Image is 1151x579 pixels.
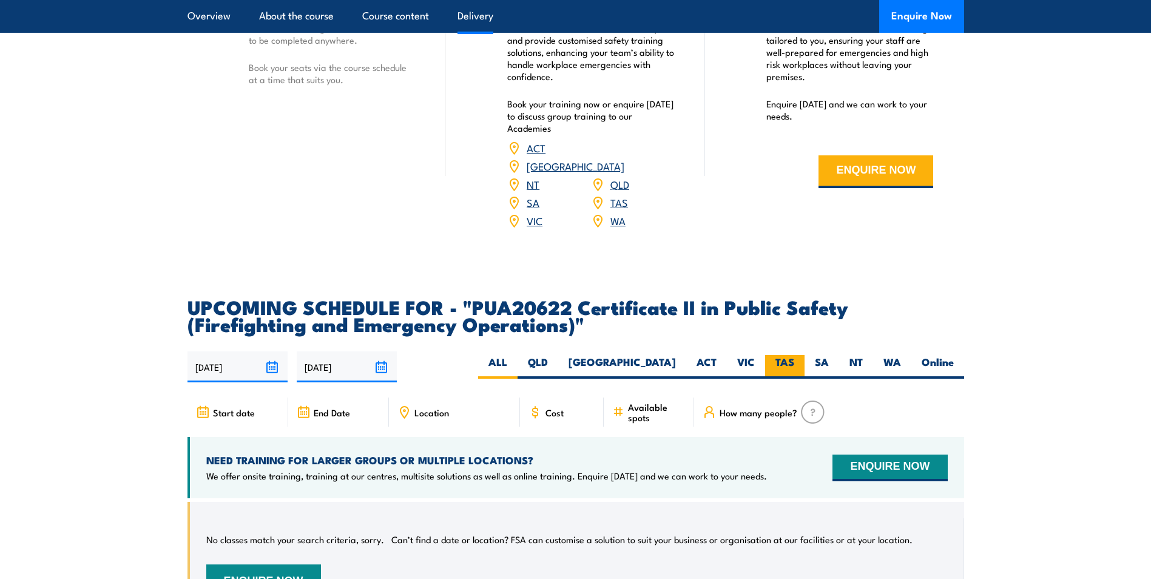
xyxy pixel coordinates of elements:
[686,355,727,379] label: ACT
[527,177,539,191] a: NT
[911,355,964,379] label: Online
[610,177,629,191] a: QLD
[249,61,416,86] p: Book your seats via the course schedule at a time that suits you.
[766,98,934,122] p: Enquire [DATE] and we can work to your needs.
[839,355,873,379] label: NT
[206,470,767,482] p: We offer onsite training, training at our centres, multisite solutions as well as online training...
[391,533,913,546] p: Can’t find a date or location? FSA can customise a solution to suit your business or organisation...
[610,195,628,209] a: TAS
[766,22,934,83] p: We offer convenient nationwide training tailored to you, ensuring your staff are well-prepared fo...
[805,355,839,379] label: SA
[518,355,558,379] label: QLD
[832,455,947,481] button: ENQUIRE NOW
[527,140,545,155] a: ACT
[507,22,675,83] p: Our Academies are located nationally and provide customised safety training solutions, enhancing ...
[507,98,675,134] p: Book your training now or enquire [DATE] to discuss group training to our Academies
[297,351,397,382] input: To date
[478,355,518,379] label: ALL
[610,213,626,228] a: WA
[628,402,686,422] span: Available spots
[314,407,350,418] span: End Date
[249,22,416,46] p: Our online training is available for course to be completed anywhere.
[187,351,288,382] input: From date
[720,407,797,418] span: How many people?
[765,355,805,379] label: TAS
[819,155,933,188] button: ENQUIRE NOW
[213,407,255,418] span: Start date
[206,533,384,546] p: No classes match your search criteria, sorry.
[527,213,542,228] a: VIC
[545,407,564,418] span: Cost
[727,355,765,379] label: VIC
[558,355,686,379] label: [GEOGRAPHIC_DATA]
[527,195,539,209] a: SA
[873,355,911,379] label: WA
[414,407,449,418] span: Location
[527,158,624,173] a: [GEOGRAPHIC_DATA]
[187,298,964,332] h2: UPCOMING SCHEDULE FOR - "PUA20622 Certificate II in Public Safety (Firefighting and Emergency Ope...
[206,453,767,467] h4: NEED TRAINING FOR LARGER GROUPS OR MULTIPLE LOCATIONS?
